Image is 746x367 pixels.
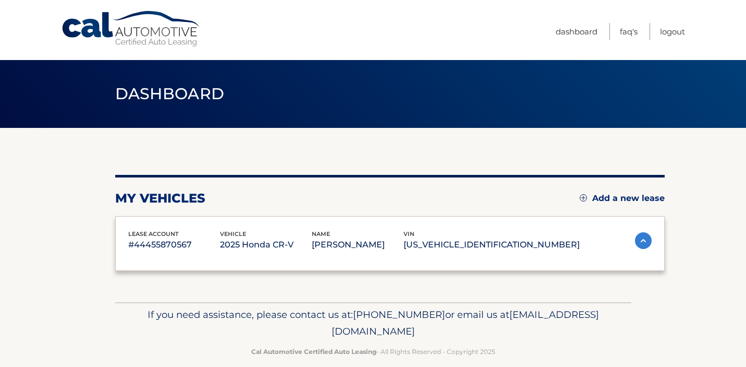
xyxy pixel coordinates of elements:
[353,309,445,321] span: [PHONE_NUMBER]
[312,230,330,238] span: name
[312,238,403,252] p: [PERSON_NAME]
[220,238,312,252] p: 2025 Honda CR-V
[115,191,205,206] h2: my vehicles
[403,230,414,238] span: vin
[128,238,220,252] p: #44455870567
[220,230,246,238] span: vehicle
[620,23,638,40] a: FAQ's
[61,10,202,48] a: Cal Automotive
[122,306,625,340] p: If you need assistance, please contact us at: or email us at
[556,23,597,40] a: Dashboard
[128,230,179,238] span: lease account
[403,238,580,252] p: [US_VEHICLE_IDENTIFICATION_NUMBER]
[660,23,685,40] a: Logout
[251,348,376,356] strong: Cal Automotive Certified Auto Leasing
[580,193,665,204] a: Add a new lease
[122,346,625,357] p: - All Rights Reserved - Copyright 2025
[115,84,225,103] span: Dashboard
[635,232,652,249] img: accordion-active.svg
[580,194,587,202] img: add.svg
